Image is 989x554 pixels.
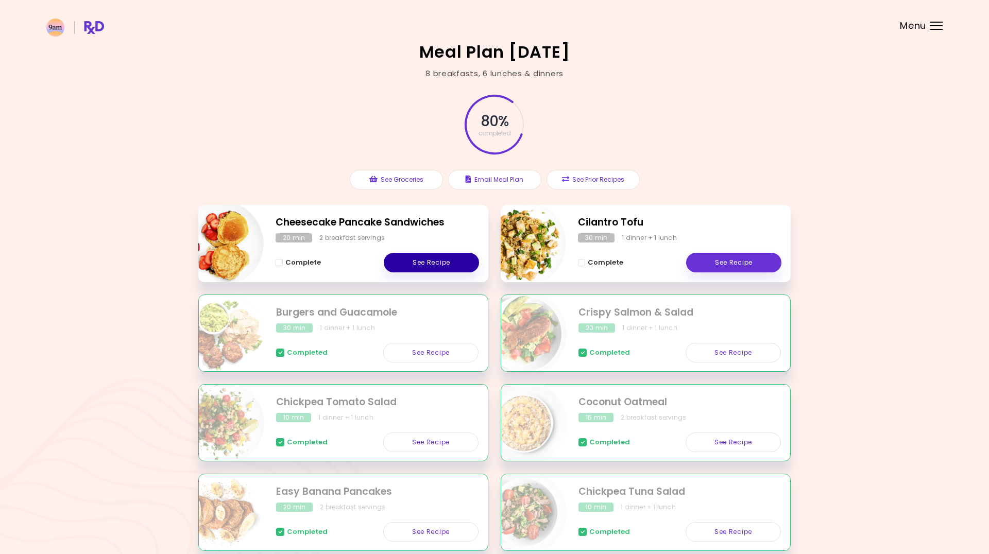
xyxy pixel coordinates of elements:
[276,503,313,512] div: 20 min
[481,380,567,466] img: Info - Coconut Oatmeal
[686,343,781,362] a: See Recipe - Crispy Salmon & Salad
[622,233,677,243] div: 1 dinner + 1 lunch
[276,323,313,333] div: 30 min
[578,484,781,499] h2: Chickpea Tuna Salad
[319,233,385,243] div: 2 breakfast servings
[276,233,312,243] div: 20 min
[589,528,630,536] span: Completed
[287,349,328,357] span: Completed
[578,256,623,269] button: Complete - Cilantro Tofu
[578,503,613,512] div: 10 min
[578,305,781,320] h2: Crispy Salmon & Salad
[383,343,479,362] a: See Recipe - Burgers and Guacamole
[320,503,385,512] div: 2 breakfast servings
[479,130,511,136] span: completed
[318,413,373,422] div: 1 dinner + 1 lunch
[287,528,328,536] span: Completed
[383,432,479,452] a: See Recipe - Chickpea Tomato Salad
[578,323,615,333] div: 20 min
[900,21,926,30] span: Menu
[276,215,479,230] h2: Cheesecake Pancake Sandwiches
[285,258,321,267] span: Complete
[419,44,570,60] h2: Meal Plan [DATE]
[589,438,630,446] span: Completed
[276,395,479,410] h2: Chickpea Tomato Salad
[686,253,781,272] a: See Recipe - Cilantro Tofu
[686,432,781,452] a: See Recipe - Coconut Oatmeal
[276,413,311,422] div: 10 min
[448,170,541,189] button: Email Meal Plan
[320,323,375,333] div: 1 dinner + 1 lunch
[179,291,264,376] img: Info - Burgers and Guacamole
[686,522,781,542] a: See Recipe - Chickpea Tuna Salad
[481,113,508,130] span: 80 %
[588,258,623,267] span: Complete
[276,305,479,320] h2: Burgers and Guacamole
[383,522,479,542] a: See Recipe - Easy Banana Pancakes
[384,253,479,272] a: See Recipe - Cheesecake Pancake Sandwiches
[178,201,264,286] img: Info - Cheesecake Pancake Sandwiches
[578,215,781,230] h2: Cilantro Tofu
[179,380,264,466] img: Info - Chickpea Tomato Salad
[276,256,321,269] button: Complete - Cheesecake Pancake Sandwiches
[578,413,613,422] div: 15 min
[547,170,640,189] button: See Prior Recipes
[621,413,686,422] div: 2 breakfast servings
[578,395,781,410] h2: Coconut Oatmeal
[622,323,677,333] div: 1 dinner + 1 lunch
[481,201,566,286] img: Info - Cilantro Tofu
[621,503,676,512] div: 1 dinner + 1 lunch
[589,349,630,357] span: Completed
[481,291,567,376] img: Info - Crispy Salmon & Salad
[287,438,328,446] span: Completed
[578,233,615,243] div: 30 min
[425,68,564,80] div: 8 breakfasts , 6 lunches & dinners
[46,19,104,37] img: RxDiet
[350,170,443,189] button: See Groceries
[276,484,479,499] h2: Easy Banana Pancakes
